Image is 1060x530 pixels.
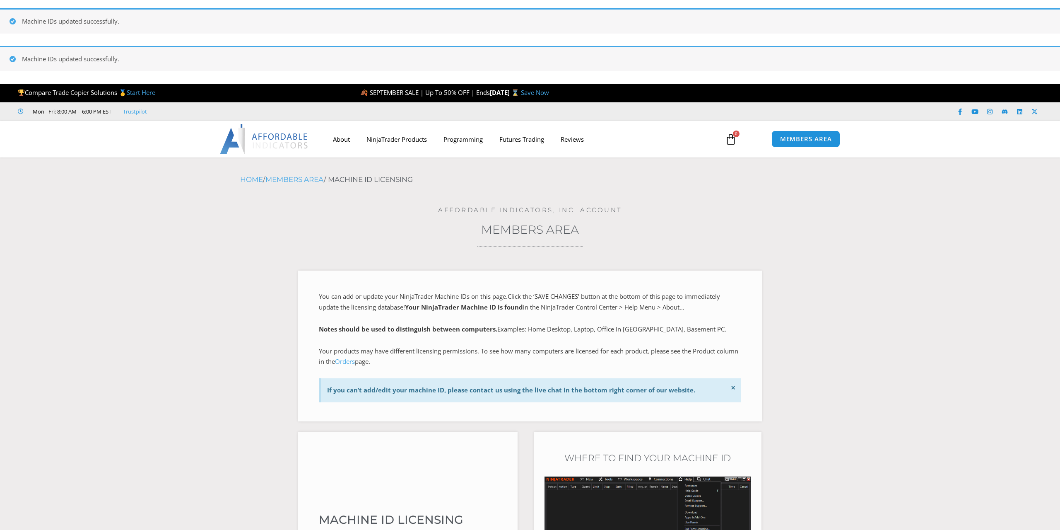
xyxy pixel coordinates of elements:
[491,130,552,149] a: Futures Trading
[319,347,738,366] span: Your products may have different licensing permissions. To see how many computers are licensed fo...
[481,223,579,237] a: MEMBERS AREA
[319,292,720,311] span: Click the ‘SAVE CHANGES’ button at the bottom of this page to immediately update the licensing da...
[780,136,832,142] span: MEMBERS AREA
[123,106,147,116] a: Trustpilot
[552,130,592,149] a: Reviews
[731,382,736,393] span: ×
[325,130,358,149] a: About
[438,206,622,214] a: Affordable Indicators, Inc. Account
[319,325,726,333] span: Examples: Home Desktop, Laptop, Office In [GEOGRAPHIC_DATA], Basement PC.
[319,292,508,300] span: You can add or update your NinjaTrader Machine IDs on this page.
[240,175,263,184] a: HOME
[319,512,497,527] h3: Machine ID Licensing
[733,131,740,137] span: 0
[127,88,155,97] a: Start Here
[220,124,309,154] img: LogoAI | Affordable Indicators – NinjaTrader
[521,88,549,97] a: Save Now
[713,127,749,151] a: 0
[31,106,111,116] span: Mon - Fri: 8:00 AM – 6:00 PM EST
[319,325,497,333] strong: Notes should be used to distinguish between computers.
[358,130,435,149] a: NinjaTrader Products
[490,88,521,97] strong: [DATE] ⌛
[240,173,820,186] p: / / MACHINE ID LICENSING
[18,88,155,97] span: Compare Trade Copier Solutions 🥇
[544,453,751,464] h6: Where to find your Machine ID
[18,90,24,96] img: 🏆
[327,385,735,396] span: If you can’t add/edit your machine ID, please contact us using the live chat in the bottom right ...
[771,131,841,148] a: MEMBERS AREA
[730,382,737,393] button: Dismiss this alert.
[325,130,715,149] nav: Menu
[405,303,523,311] strong: Your NinjaTrader Machine ID is found
[265,175,324,184] a: MEMBERS AREA
[435,130,491,149] a: Programming
[360,88,490,97] span: 🍂 SEPTEMBER SALE | Up To 50% OFF | Ends
[335,357,355,365] a: Orders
